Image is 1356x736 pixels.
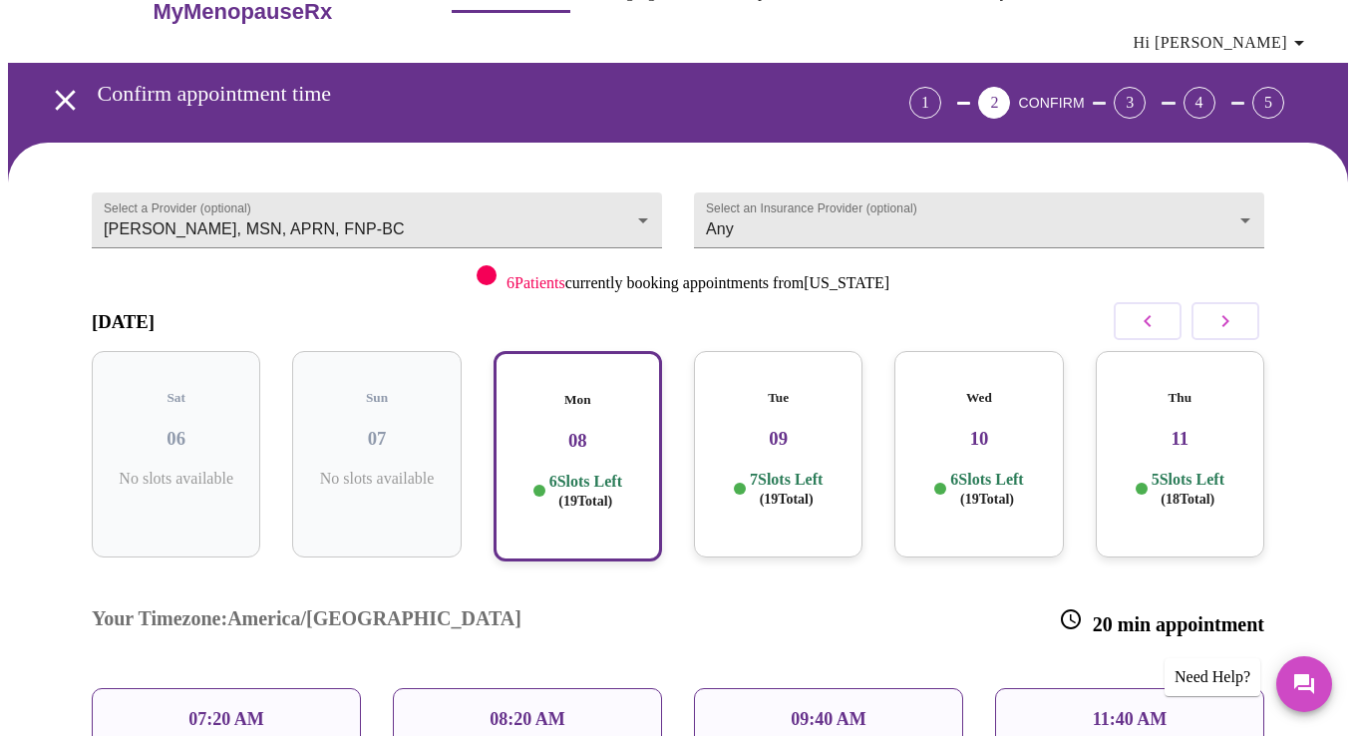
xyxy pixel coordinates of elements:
span: CONFIRM [1018,95,1084,111]
span: 6 Patients [507,274,565,291]
span: ( 18 Total) [1161,492,1214,507]
p: 11:40 AM [1093,709,1168,730]
p: 07:20 AM [188,709,264,730]
div: Need Help? [1165,658,1260,696]
h5: Sat [108,390,244,406]
span: ( 19 Total) [558,494,612,509]
span: ( 19 Total) [760,492,814,507]
p: No slots available [308,470,445,488]
h3: 20 min appointment [1059,607,1264,636]
button: Messages [1276,656,1332,712]
h3: 06 [108,428,244,450]
p: 7 Slots Left [750,470,823,509]
h5: Tue [710,390,847,406]
span: Hi [PERSON_NAME] [1134,29,1311,57]
button: Hi [PERSON_NAME] [1126,23,1319,63]
h3: 07 [308,428,445,450]
h3: 09 [710,428,847,450]
div: 3 [1114,87,1146,119]
div: 1 [909,87,941,119]
h3: Your Timezone: America/[GEOGRAPHIC_DATA] [92,607,521,636]
p: 6 Slots Left [950,470,1023,509]
p: No slots available [108,470,244,488]
button: open drawer [36,71,95,130]
div: 5 [1252,87,1284,119]
h5: Sun [308,390,445,406]
p: currently booking appointments from [US_STATE] [507,274,889,292]
h3: 08 [511,430,644,452]
div: Any [694,192,1264,248]
span: ( 19 Total) [960,492,1014,507]
div: 2 [978,87,1010,119]
h3: 10 [910,428,1047,450]
div: 4 [1184,87,1215,119]
h3: 11 [1112,428,1248,450]
h5: Mon [511,392,644,408]
p: 08:20 AM [490,709,565,730]
div: [PERSON_NAME], MSN, APRN, FNP-BC [92,192,662,248]
h3: [DATE] [92,311,155,333]
p: 6 Slots Left [549,472,622,511]
p: 09:40 AM [791,709,866,730]
h3: Confirm appointment time [98,81,799,107]
p: 5 Slots Left [1152,470,1224,509]
h5: Thu [1112,390,1248,406]
h5: Wed [910,390,1047,406]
